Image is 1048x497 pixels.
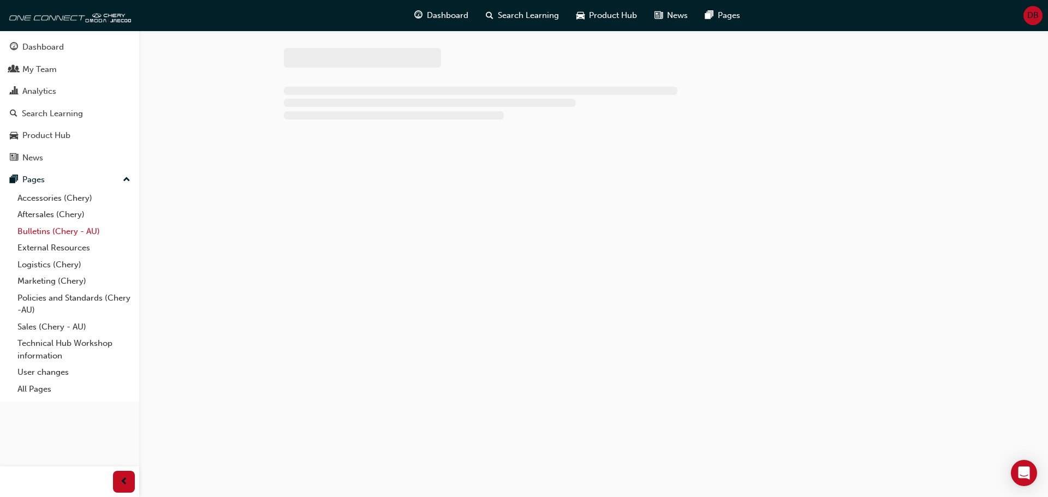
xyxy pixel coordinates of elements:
a: Analytics [4,81,135,101]
a: Product Hub [4,125,135,146]
span: news-icon [10,153,18,163]
div: Dashboard [22,41,64,53]
span: car-icon [576,9,585,22]
a: External Resources [13,239,135,256]
a: Aftersales (Chery) [13,206,135,223]
a: car-iconProduct Hub [568,4,646,27]
a: All Pages [13,381,135,398]
a: Accessories (Chery) [13,190,135,207]
a: User changes [13,364,135,381]
span: pages-icon [10,175,18,185]
a: Bulletins (Chery - AU) [13,223,135,240]
span: car-icon [10,131,18,141]
span: Dashboard [427,9,468,22]
button: DB [1023,6,1043,25]
a: Technical Hub Workshop information [13,335,135,364]
span: Pages [718,9,740,22]
a: Dashboard [4,37,135,57]
a: My Team [4,59,135,80]
img: oneconnect [5,4,131,26]
a: Search Learning [4,104,135,124]
span: news-icon [654,9,663,22]
a: search-iconSearch Learning [477,4,568,27]
span: News [667,9,688,22]
a: guage-iconDashboard [406,4,477,27]
span: search-icon [486,9,493,22]
span: people-icon [10,65,18,75]
span: guage-icon [10,43,18,52]
div: Analytics [22,85,56,98]
div: Open Intercom Messenger [1011,460,1037,486]
a: Logistics (Chery) [13,256,135,273]
a: Policies and Standards (Chery -AU) [13,290,135,319]
div: News [22,152,43,164]
span: guage-icon [414,9,422,22]
a: news-iconNews [646,4,696,27]
span: chart-icon [10,87,18,97]
span: pages-icon [705,9,713,22]
a: News [4,148,135,168]
span: prev-icon [120,475,128,489]
button: DashboardMy TeamAnalyticsSearch LearningProduct HubNews [4,35,135,170]
a: pages-iconPages [696,4,749,27]
span: Product Hub [589,9,637,22]
button: Pages [4,170,135,190]
span: up-icon [123,173,130,187]
span: Search Learning [498,9,559,22]
a: Marketing (Chery) [13,273,135,290]
a: Sales (Chery - AU) [13,319,135,336]
span: search-icon [10,109,17,119]
div: Search Learning [22,107,83,120]
div: My Team [22,63,57,76]
div: Product Hub [22,129,70,142]
span: DB [1027,9,1039,22]
div: Pages [22,173,45,186]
